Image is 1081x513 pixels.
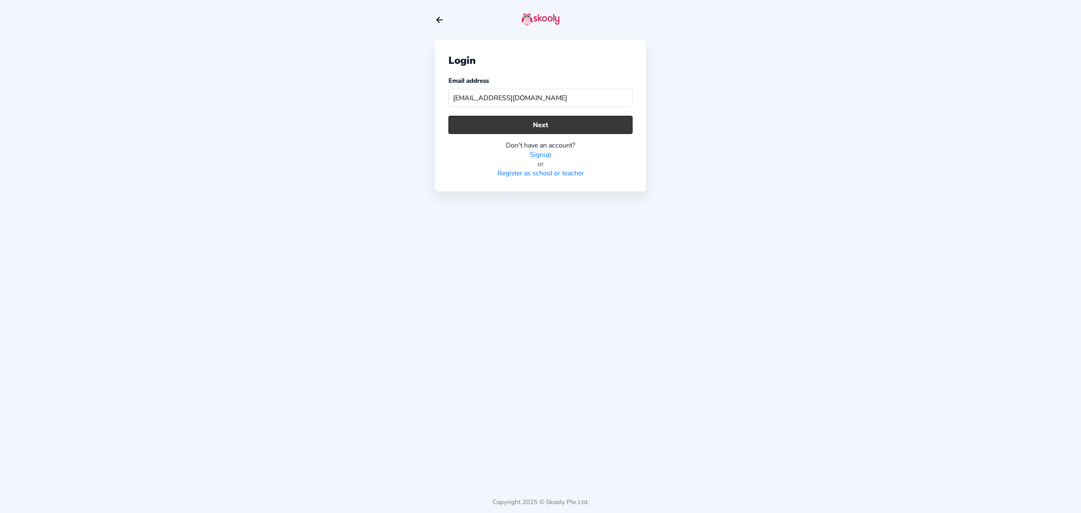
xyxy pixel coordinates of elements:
a: Signup [530,150,551,159]
div: Login [448,54,633,67]
a: Register as school or teacher [497,169,584,178]
button: Next [448,116,633,134]
input: Your email address [448,89,633,107]
button: arrow back outline [435,15,444,25]
img: skooly-logo.png [521,12,560,26]
div: Don't have an account? [448,141,633,150]
label: Email address [448,76,489,85]
div: or [448,159,633,169]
